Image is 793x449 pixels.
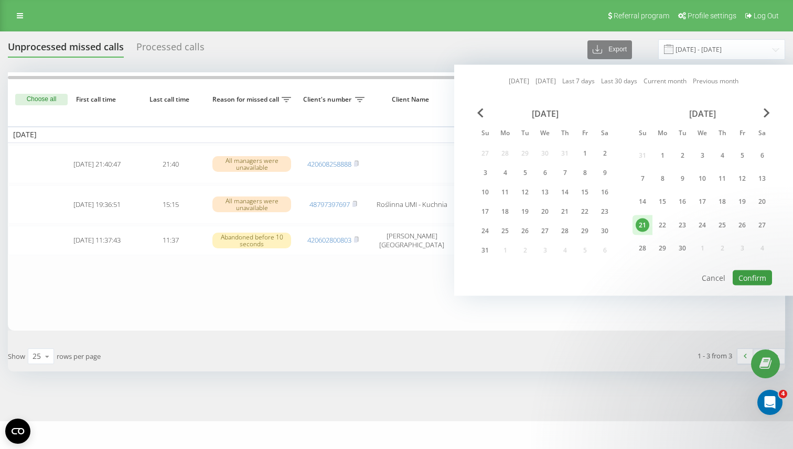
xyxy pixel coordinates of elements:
div: 3 [695,148,709,162]
div: Wed Aug 6, 2025 [535,165,555,181]
div: 30 [598,224,612,238]
div: Tue Sep 9, 2025 [672,169,692,188]
div: 13 [755,172,769,185]
div: Sun Sep 28, 2025 [633,238,652,258]
div: Mon Aug 11, 2025 [495,184,515,200]
div: 26 [518,224,532,238]
div: Thu Aug 21, 2025 [555,204,575,220]
span: Client Name [379,95,445,104]
div: Sat Sep 6, 2025 [752,146,772,165]
abbr: Wednesday [537,126,553,142]
div: 8 [656,172,669,185]
div: Fri Sep 5, 2025 [732,146,752,165]
div: Sun Aug 24, 2025 [475,223,495,239]
div: 4 [715,148,729,162]
a: Last 7 days [562,76,595,86]
div: Processed calls [136,41,205,58]
div: Sat Aug 16, 2025 [595,184,615,200]
div: 19 [518,205,532,218]
div: 25 [715,218,729,232]
span: First call time [69,95,125,104]
button: Confirm [733,270,772,286]
div: Tue Sep 30, 2025 [672,238,692,258]
div: Fri Aug 8, 2025 [575,165,595,181]
div: 27 [755,218,769,232]
div: 12 [518,185,532,199]
button: Cancel [696,270,731,286]
div: 27 [538,224,552,238]
div: Thu Aug 28, 2025 [555,223,575,239]
div: 5 [735,148,749,162]
div: 2 [598,147,612,160]
div: 29 [578,224,592,238]
div: 25 [33,351,41,362]
div: Sat Aug 9, 2025 [595,165,615,181]
div: 11 [498,185,512,199]
abbr: Saturday [754,126,770,142]
div: Thu Sep 11, 2025 [712,169,732,188]
div: 11 [715,172,729,185]
a: [DATE] [535,76,556,86]
div: 12 [735,172,749,185]
abbr: Thursday [714,126,730,142]
div: 15 [578,185,592,199]
div: Sun Aug 31, 2025 [475,243,495,258]
button: Export [587,40,632,59]
a: 420608258888 [307,159,351,169]
div: 24 [695,218,709,232]
div: Abandoned before 10 seconds [212,233,291,248]
div: 1 [656,148,669,162]
abbr: Monday [497,126,513,142]
abbr: Tuesday [674,126,690,142]
div: Tue Aug 19, 2025 [515,204,535,220]
div: 31 [478,244,492,257]
div: Thu Sep 18, 2025 [712,192,732,211]
div: 10 [478,185,492,199]
a: [DATE] [509,76,529,86]
div: 24 [478,224,492,238]
div: 28 [558,224,572,238]
div: Sat Aug 2, 2025 [595,146,615,161]
div: 2 [676,148,689,162]
a: Current month [644,76,687,86]
div: 1 - 3 from 3 [698,351,732,361]
span: Client's number [302,95,355,104]
div: 16 [676,195,689,209]
div: Wed Sep 10, 2025 [692,169,712,188]
div: 8 [578,166,592,180]
td: 15:15 [134,185,207,224]
div: Wed Aug 27, 2025 [535,223,555,239]
div: 6 [538,166,552,180]
div: 5 [518,166,532,180]
div: 20 [755,195,769,209]
div: Wed Aug 13, 2025 [535,184,555,200]
span: Referral program [614,12,669,20]
div: [DATE] [475,108,615,119]
div: 14 [636,195,649,209]
div: Tue Aug 5, 2025 [515,165,535,181]
div: Wed Aug 20, 2025 [535,204,555,220]
div: Wed Sep 17, 2025 [692,192,712,211]
div: [DATE] [633,108,772,119]
div: 9 [598,166,612,180]
div: Sun Sep 14, 2025 [633,192,652,211]
span: Profile settings [688,12,736,20]
abbr: Sunday [635,126,650,142]
abbr: Sunday [477,126,493,142]
span: Last call time [142,95,199,104]
div: Mon Sep 29, 2025 [652,238,672,258]
div: 1 [578,147,592,160]
div: 10 [695,172,709,185]
div: 20 [538,205,552,218]
td: [DATE] 19:36:51 [60,185,134,224]
span: Previous Month [477,108,484,118]
div: Fri Sep 26, 2025 [732,215,752,235]
div: Sat Sep 20, 2025 [752,192,772,211]
div: Wed Sep 3, 2025 [692,146,712,165]
div: Sun Aug 10, 2025 [475,184,495,200]
div: Fri Aug 22, 2025 [575,204,595,220]
td: [DATE] 11:37:43 [60,226,134,255]
div: 3 [478,166,492,180]
span: 4 [779,390,787,398]
a: 1 [753,349,769,364]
